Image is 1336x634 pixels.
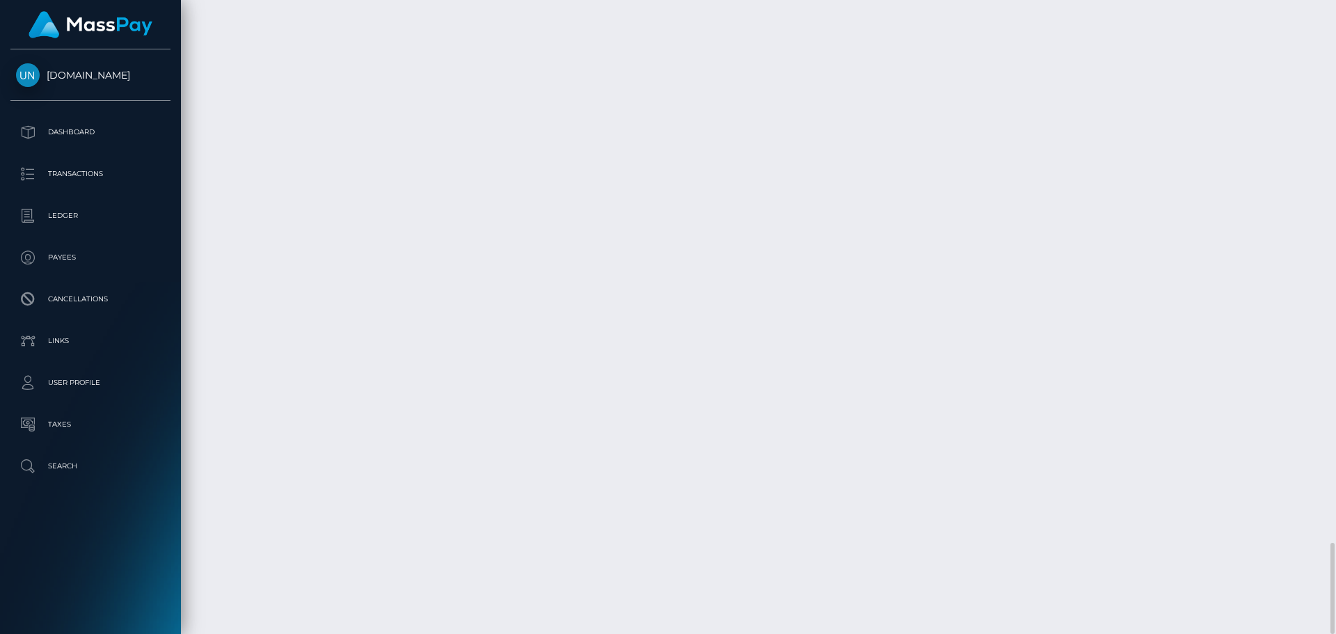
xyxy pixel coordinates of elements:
span: [DOMAIN_NAME] [10,69,170,81]
a: Dashboard [10,115,170,150]
p: Ledger [16,205,165,226]
img: Unlockt.me [16,63,40,87]
p: Dashboard [16,122,165,143]
p: Payees [16,247,165,268]
a: User Profile [10,365,170,400]
p: Cancellations [16,289,165,310]
a: Cancellations [10,282,170,317]
a: Transactions [10,157,170,191]
a: Taxes [10,407,170,442]
a: Links [10,324,170,358]
p: User Profile [16,372,165,393]
p: Transactions [16,164,165,184]
p: Links [16,331,165,351]
a: Payees [10,240,170,275]
img: MassPay Logo [29,11,152,38]
p: Taxes [16,414,165,435]
p: Search [16,456,165,477]
a: Search [10,449,170,484]
a: Ledger [10,198,170,233]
